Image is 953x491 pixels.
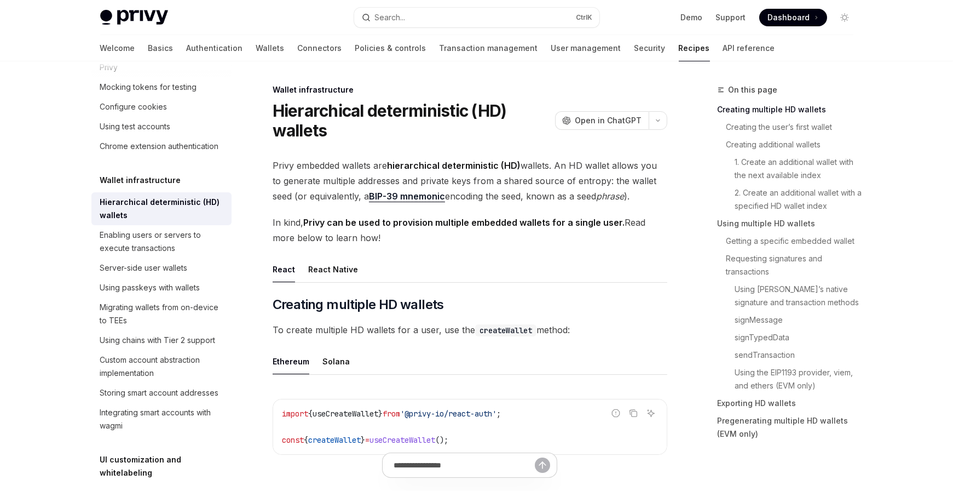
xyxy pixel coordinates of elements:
span: = [365,435,369,445]
a: Requesting signatures and transactions [718,250,862,281]
a: Dashboard [759,9,827,26]
a: Using [PERSON_NAME]’s native signature and transaction methods [718,281,862,311]
a: API reference [723,35,775,61]
a: Custom account abstraction implementation [91,350,232,383]
a: Welcome [100,35,135,61]
div: Wallet infrastructure [273,84,667,95]
button: Ethereum [273,349,309,374]
a: Exporting HD wallets [718,395,862,412]
strong: Privy can be used to provision multiple embedded wallets for a single user. [303,217,625,228]
a: Demo [681,12,703,23]
span: { [304,435,308,445]
a: sendTransaction [718,346,862,364]
a: Support [716,12,746,23]
a: Enabling users or servers to execute transactions [91,225,232,258]
div: Using test accounts [100,120,171,133]
a: Recipes [679,35,710,61]
div: Mocking tokens for testing [100,81,197,94]
a: Basics [148,35,174,61]
span: In kind, Read more below to learn how! [273,215,667,245]
a: 2. Create an additional wallet with a specified HD wallet index [718,184,862,215]
span: from [383,409,400,419]
span: Open in ChatGPT [575,115,642,126]
div: Configure cookies [100,100,168,113]
a: BIP-39 mnemonic [369,191,445,202]
a: Using chains with Tier 2 support [91,330,232,350]
a: User management [551,35,621,61]
a: 1. Create an additional wallet with the next available index [718,153,862,184]
a: Using the EIP1193 provider, viem, and ethers (EVM only) [718,364,862,395]
img: light logo [100,10,168,25]
span: Privy embedded wallets are wallets. An HD wallet allows you to generate multiple addresses and pr... [273,158,667,204]
button: Open in ChatGPT [555,111,649,130]
span: (); [435,435,448,445]
span: import [282,409,308,419]
div: Hierarchical deterministic (HD) wallets [100,196,225,222]
span: createWallet [308,435,361,445]
button: React [273,256,295,282]
input: Ask a question... [394,453,535,477]
strong: hierarchical deterministic (HD) [387,160,521,171]
code: createWallet [475,324,536,336]
a: Creating the user’s first wallet [718,118,862,136]
span: On this page [729,83,778,96]
a: Transaction management [440,35,538,61]
span: useCreateWallet [313,409,378,419]
div: Using passkeys with wallets [100,281,200,294]
button: Copy the contents from the code block [626,406,640,420]
span: Ctrl K [576,13,593,22]
span: Dashboard [768,12,810,23]
a: Wallets [256,35,285,61]
a: Using passkeys with wallets [91,278,232,298]
a: Policies & controls [355,35,426,61]
span: const [282,435,304,445]
a: Integrating smart accounts with wagmi [91,403,232,436]
div: Using chains with Tier 2 support [100,334,216,347]
a: Server-side user wallets [91,258,232,278]
a: Hierarchical deterministic (HD) wallets [91,192,232,225]
a: signTypedData [718,329,862,346]
h5: Wallet infrastructure [100,174,181,187]
div: Integrating smart accounts with wagmi [100,406,225,432]
button: Ask AI [644,406,658,420]
button: React Native [308,256,358,282]
a: Connectors [298,35,342,61]
button: Report incorrect code [609,406,623,420]
button: Toggle dark mode [836,9,853,26]
h5: UI customization and whitelabeling [100,453,232,479]
div: Search... [375,11,406,24]
a: Authentication [187,35,243,61]
a: Migrating wallets from on-device to TEEs [91,298,232,330]
span: ; [496,409,501,419]
a: Using multiple HD wallets [718,215,862,232]
a: Getting a specific embedded wallet [718,232,862,250]
button: Send message [535,458,550,473]
span: '@privy-io/react-auth' [400,409,496,419]
h1: Hierarchical deterministic (HD) wallets [273,101,551,140]
button: Solana [322,349,350,374]
div: Enabling users or servers to execute transactions [100,229,225,255]
span: To create multiple HD wallets for a user, use the method: [273,322,667,338]
a: Creating additional wallets [718,136,862,153]
div: Migrating wallets from on-device to TEEs [100,301,225,327]
span: } [378,409,383,419]
a: Chrome extension authentication [91,136,232,156]
button: Open search [354,8,599,27]
span: { [308,409,313,419]
span: Creating multiple HD wallets [273,296,444,313]
a: Using test accounts [91,117,232,136]
a: Creating multiple HD wallets [718,101,862,118]
a: Pregenerating multiple HD wallets (EVM only) [718,412,862,443]
div: Chrome extension authentication [100,140,219,153]
div: Server-side user wallets [100,261,188,275]
a: Storing smart account addresses [91,383,232,403]
span: useCreateWallet [369,435,435,445]
em: phrase [596,191,624,202]
a: Security [634,35,666,61]
span: } [361,435,365,445]
div: Custom account abstraction implementation [100,353,225,380]
a: Configure cookies [91,97,232,117]
div: Storing smart account addresses [100,386,219,399]
a: signMessage [718,311,862,329]
a: Mocking tokens for testing [91,77,232,97]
